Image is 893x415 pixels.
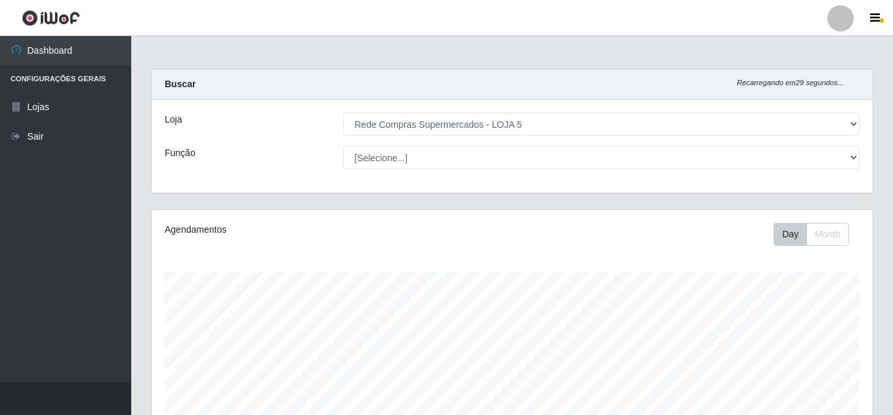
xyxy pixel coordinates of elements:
[165,223,443,237] div: Agendamentos
[774,223,807,246] button: Day
[22,10,80,26] img: CoreUI Logo
[774,223,860,246] div: Toolbar with button groups
[737,79,844,87] i: Recarregando em 29 segundos...
[806,223,849,246] button: Month
[165,113,182,127] label: Loja
[165,79,196,89] strong: Buscar
[165,146,196,160] label: Função
[774,223,849,246] div: First group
